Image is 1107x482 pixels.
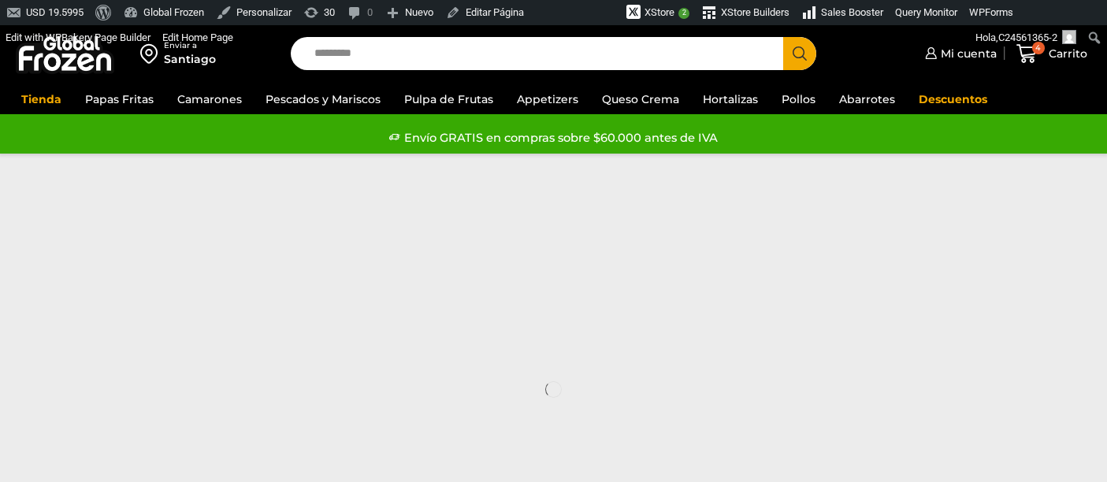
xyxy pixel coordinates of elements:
a: Papas Fritas [77,84,162,114]
a: Queso Crema [594,84,687,114]
a: Mi cuenta [921,38,997,69]
a: Abarrotes [831,84,903,114]
a: Appetizers [509,84,586,114]
a: Descuentos [911,84,995,114]
div: Santiago [164,51,216,67]
a: Camarones [169,84,250,114]
span: Sales Booster [821,6,883,18]
a: Tienda [13,84,69,114]
a: Pollos [774,84,823,114]
a: Pescados y Mariscos [258,84,388,114]
span: XStore [645,6,674,18]
a: Edit Home Page [157,25,240,50]
img: xstore [626,5,641,19]
img: address-field-icon.svg [140,40,164,67]
a: Hortalizas [695,84,766,114]
span: Mi cuenta [937,46,997,61]
a: Pulpa de Frutas [396,84,501,114]
a: 4 Carrito [1012,35,1091,72]
span: 2 [678,8,689,19]
span: C24561365-2 [998,32,1057,43]
a: Hola, [970,25,1083,50]
span: XStore Builders [721,6,789,18]
button: Search button [783,37,816,70]
span: Carrito [1045,46,1087,61]
img: Visitas de 48 horas. Haz clic para ver más estadísticas del sitio. [538,4,626,23]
